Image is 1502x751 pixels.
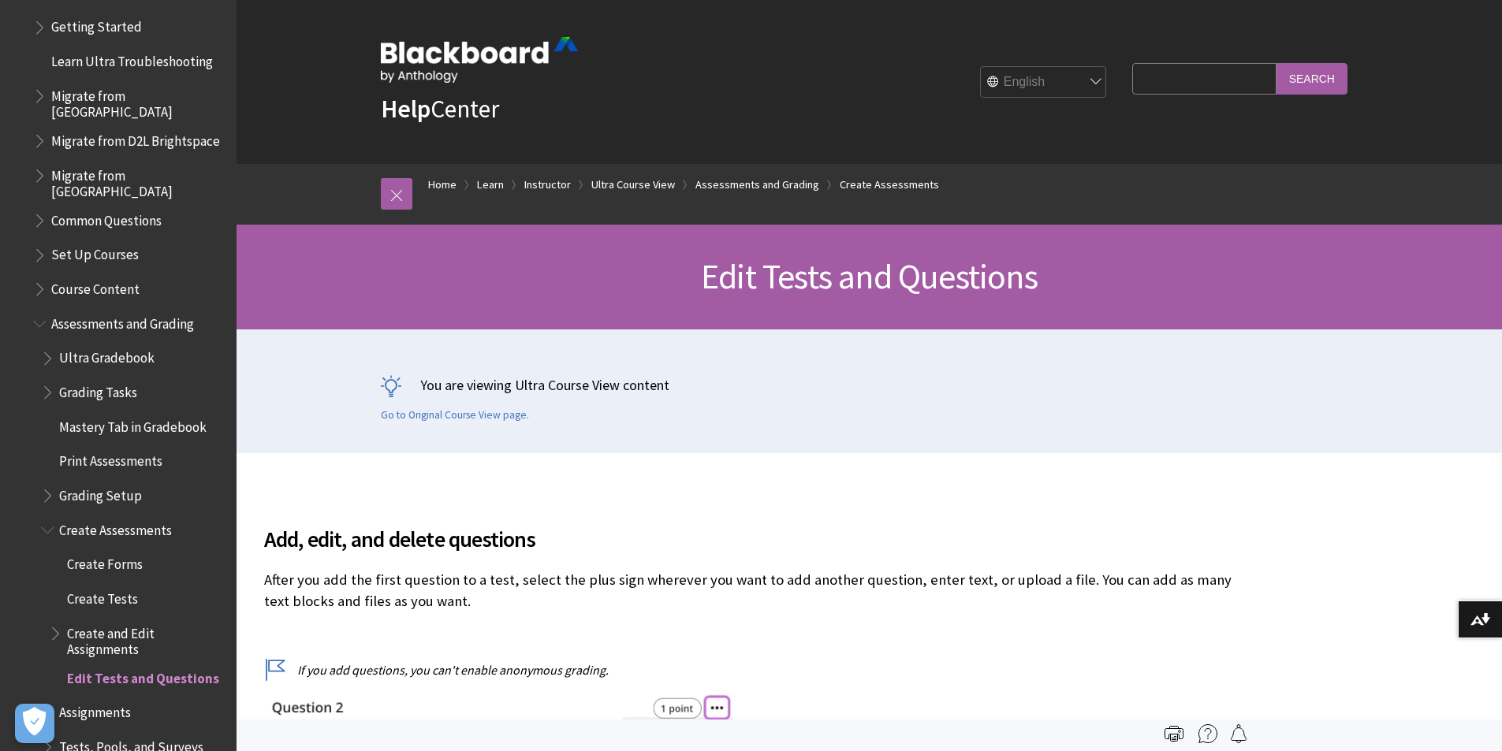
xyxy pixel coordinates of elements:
[51,128,220,149] span: Migrate from D2L Brightspace
[1165,724,1183,743] img: Print
[524,175,571,195] a: Instructor
[695,175,819,195] a: Assessments and Grading
[59,379,137,400] span: Grading Tasks
[264,522,1242,556] span: Add, edit, and delete questions
[264,661,1242,679] p: If you add questions, you can't enable anonymous grading.
[51,310,194,332] span: Assessments and Grading
[51,207,162,229] span: Common Questions
[67,620,225,657] span: Create and Edit Assignments
[381,37,578,83] img: Blackboard by Anthology
[51,242,139,263] span: Set Up Courses
[59,482,142,504] span: Grading Setup
[840,175,939,195] a: Create Assessments
[701,255,1038,298] span: Edit Tests and Questions
[59,414,207,435] span: Mastery Tab in Gradebook
[67,586,138,607] span: Create Tests
[51,48,213,69] span: Learn Ultra Troubleshooting
[15,704,54,743] button: Open Preferences
[59,700,131,721] span: Assignments
[59,517,172,538] span: Create Assessments
[51,14,142,35] span: Getting Started
[264,570,1242,611] p: After you add the first question to a test, select the plus sign wherever you want to add another...
[67,665,219,686] span: Edit Tests and Questions
[381,375,1359,395] p: You are viewing Ultra Course View content
[51,276,140,297] span: Course Content
[428,175,457,195] a: Home
[59,448,162,470] span: Print Assessments
[1277,63,1347,94] input: Search
[981,67,1107,99] select: Site Language Selector
[1198,724,1217,743] img: More help
[591,175,675,195] a: Ultra Course View
[67,551,143,572] span: Create Forms
[51,83,225,120] span: Migrate from [GEOGRAPHIC_DATA]
[381,93,430,125] strong: Help
[59,345,155,366] span: Ultra Gradebook
[381,408,529,422] a: Go to Original Course View page.
[51,162,225,199] span: Migrate from [GEOGRAPHIC_DATA]
[1229,724,1248,743] img: Follow this page
[477,175,504,195] a: Learn
[381,93,499,125] a: HelpCenter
